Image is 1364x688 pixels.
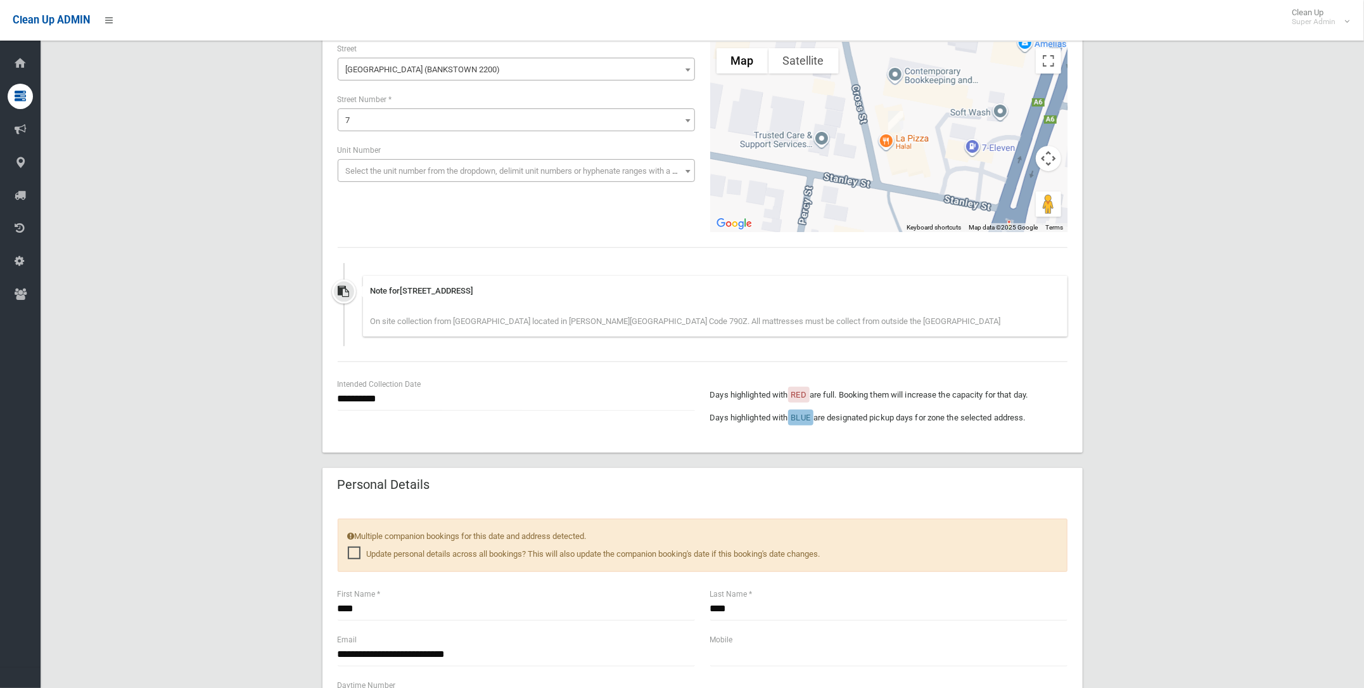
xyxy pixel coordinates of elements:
a: Open this area in Google Maps (opens a new window) [713,216,755,232]
header: Personal Details [322,472,445,497]
div: Note for [371,283,1060,299]
p: Days highlighted with are full. Booking them will increase the capacity for that day. [710,387,1068,403]
a: Terms (opens in new tab) [1046,224,1064,231]
span: Update personal details across all bookings? This will also update the companion booking's date i... [348,547,820,562]
button: Show street map [717,48,768,74]
button: Toggle fullscreen view [1036,48,1061,74]
span: Clean Up ADMIN [13,14,90,26]
span: Select the unit number from the dropdown, delimit unit numbers or hyphenate ranges with a comma [346,166,700,176]
span: Clean Up [1285,8,1348,27]
span: On site collection from [GEOGRAPHIC_DATA] located in [PERSON_NAME][GEOGRAPHIC_DATA] Code 790Z. Al... [371,316,1001,326]
span: [STREET_ADDRESS] [400,286,474,295]
div: 7 Cross Street, BANKSTOWN NSW 2200 [883,106,908,138]
span: BLUE [791,413,810,422]
img: Google [713,216,755,232]
span: 7 [346,115,350,125]
button: Keyboard shortcuts [907,223,962,232]
div: Multiple companion bookings for this date and address detected. [338,519,1068,572]
span: Map data ©2025 Google [969,224,1038,231]
span: 7 [338,108,695,131]
button: Show satellite imagery [768,48,839,74]
span: Cross Street (BANKSTOWN 2200) [338,58,695,81]
button: Map camera controls [1036,146,1061,171]
p: Days highlighted with are designated pickup days for zone the selected address. [710,410,1068,425]
span: RED [791,390,806,399]
span: Cross Street (BANKSTOWN 2200) [341,61,692,79]
button: Drag Pegman onto the map to open Street View [1036,191,1061,217]
small: Super Admin [1292,17,1335,27]
span: 7 [341,112,692,129]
